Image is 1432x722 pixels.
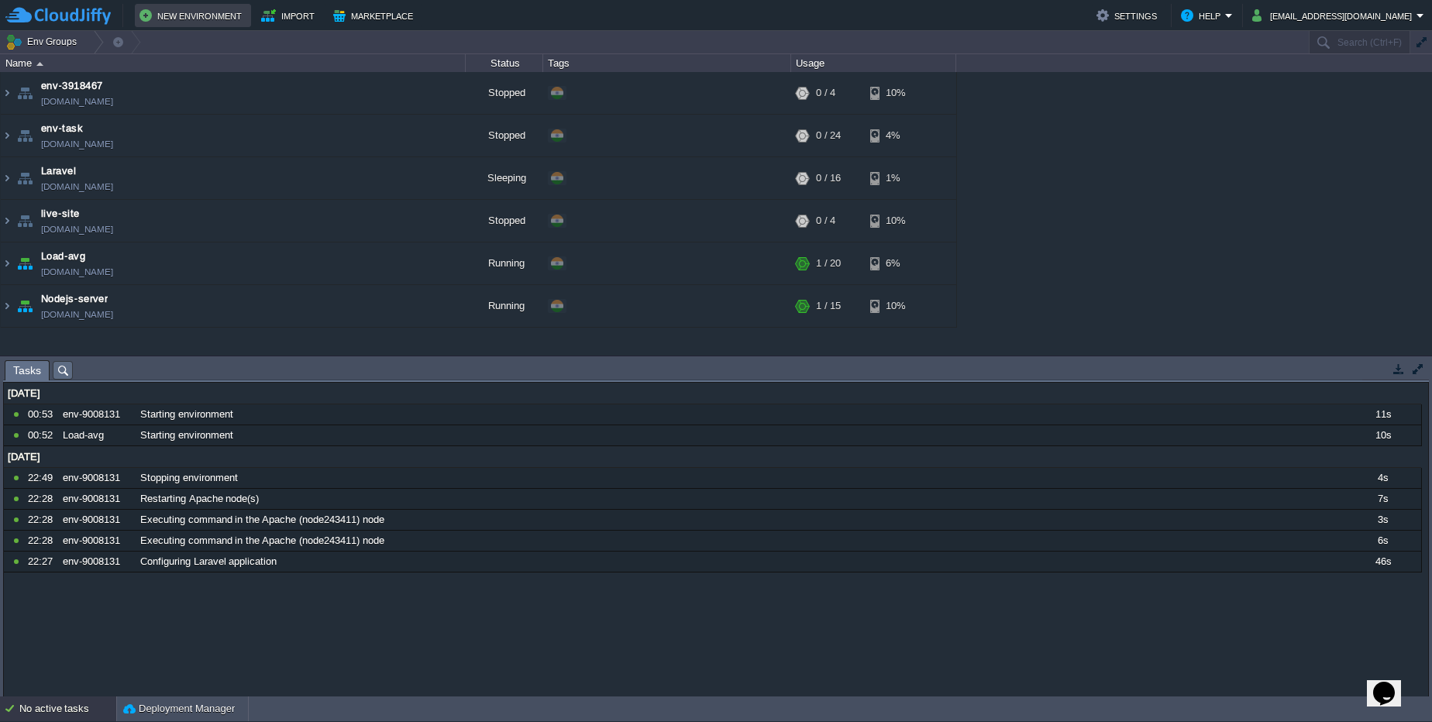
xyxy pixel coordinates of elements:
[5,6,111,26] img: CloudJiffy
[140,513,384,527] span: Executing command in the Apache (node243411) node
[466,242,543,284] div: Running
[41,94,113,109] a: [DOMAIN_NAME]
[792,54,955,72] div: Usage
[14,72,36,114] img: AMDAwAAAACH5BAEAAAAALAAAAAABAAEAAAICRAEAOw==
[816,200,835,242] div: 0 / 4
[28,510,57,530] div: 22:28
[466,54,542,72] div: Status
[123,701,235,717] button: Deployment Manager
[1344,552,1420,572] div: 46s
[140,492,259,506] span: Restarting Apache node(s)
[59,489,135,509] div: env-9008131
[1,72,13,114] img: AMDAwAAAACH5BAEAAAAALAAAAAABAAEAAAICRAEAOw==
[466,200,543,242] div: Stopped
[870,200,921,242] div: 10%
[28,552,57,572] div: 22:27
[1344,489,1420,509] div: 7s
[28,531,57,551] div: 22:28
[41,291,108,307] a: Nodejs-server
[1344,404,1420,425] div: 11s
[140,555,277,569] span: Configuring Laravel application
[1096,6,1162,25] button: Settings
[1252,6,1417,25] button: [EMAIL_ADDRESS][DOMAIN_NAME]
[261,6,319,25] button: Import
[1,115,13,156] img: AMDAwAAAACH5BAEAAAAALAAAAAABAAEAAAICRAEAOw==
[1,285,13,327] img: AMDAwAAAACH5BAEAAAAALAAAAAABAAEAAAICRAEAOw==
[14,242,36,284] img: AMDAwAAAACH5BAEAAAAALAAAAAABAAEAAAICRAEAOw==
[1344,468,1420,488] div: 4s
[544,54,790,72] div: Tags
[41,78,103,94] a: env-3918467
[1344,425,1420,445] div: 10s
[41,121,83,136] a: env-task
[36,62,43,66] img: AMDAwAAAACH5BAEAAAAALAAAAAABAAEAAAICRAEAOw==
[59,552,135,572] div: env-9008131
[13,361,41,380] span: Tasks
[816,72,835,114] div: 0 / 4
[41,264,113,280] span: [DOMAIN_NAME]
[140,534,384,548] span: Executing command in the Apache (node243411) node
[466,157,543,199] div: Sleeping
[4,383,1421,404] div: [DATE]
[870,72,921,114] div: 10%
[59,425,135,445] div: Load-avg
[816,115,841,156] div: 0 / 24
[816,285,841,327] div: 1 / 15
[28,468,57,488] div: 22:49
[41,249,85,264] a: Load-avg
[14,157,36,199] img: AMDAwAAAACH5BAEAAAAALAAAAAABAAEAAAICRAEAOw==
[41,136,113,152] span: [DOMAIN_NAME]
[1344,510,1420,530] div: 3s
[870,285,921,327] div: 10%
[1344,531,1420,551] div: 6s
[466,72,543,114] div: Stopped
[19,696,116,721] div: No active tasks
[139,6,246,25] button: New Environment
[59,404,135,425] div: env-9008131
[41,179,113,194] a: [DOMAIN_NAME]
[333,6,418,25] button: Marketplace
[41,206,80,222] a: live-site
[14,115,36,156] img: AMDAwAAAACH5BAEAAAAALAAAAAABAAEAAAICRAEAOw==
[28,489,57,509] div: 22:28
[466,115,543,156] div: Stopped
[1181,6,1225,25] button: Help
[140,407,233,421] span: Starting environment
[14,200,36,242] img: AMDAwAAAACH5BAEAAAAALAAAAAABAAEAAAICRAEAOw==
[870,115,921,156] div: 4%
[59,468,135,488] div: env-9008131
[870,242,921,284] div: 6%
[2,54,465,72] div: Name
[14,285,36,327] img: AMDAwAAAACH5BAEAAAAALAAAAAABAAEAAAICRAEAOw==
[816,242,841,284] div: 1 / 20
[466,285,543,327] div: Running
[816,157,841,199] div: 0 / 16
[28,425,57,445] div: 00:52
[1,200,13,242] img: AMDAwAAAACH5BAEAAAAALAAAAAABAAEAAAICRAEAOw==
[4,447,1421,467] div: [DATE]
[1367,660,1417,707] iframe: chat widget
[140,471,238,485] span: Stopping environment
[5,31,82,53] button: Env Groups
[1,157,13,199] img: AMDAwAAAACH5BAEAAAAALAAAAAABAAEAAAICRAEAOw==
[28,404,57,425] div: 00:53
[41,222,113,237] a: [DOMAIN_NAME]
[59,510,135,530] div: env-9008131
[140,428,233,442] span: Starting environment
[41,307,113,322] a: [DOMAIN_NAME]
[41,163,76,179] a: Laravel
[1,242,13,284] img: AMDAwAAAACH5BAEAAAAALAAAAAABAAEAAAICRAEAOw==
[870,157,921,199] div: 1%
[59,531,135,551] div: env-9008131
